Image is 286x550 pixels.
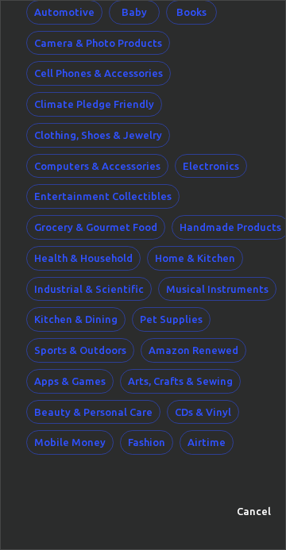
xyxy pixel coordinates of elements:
[167,400,239,425] button: CDs & Vinyl
[228,499,279,524] button: Cancel
[147,246,243,271] button: Home & Kitchen
[26,184,180,209] button: Entertainment Collectibles
[180,430,234,455] button: Airtime
[26,154,168,179] button: Computers & Accessories
[158,277,276,302] button: Musical Instruments
[26,400,160,425] button: Beauty & Personal Care
[26,307,126,332] button: Kitchen & Dining
[26,246,141,271] button: Health & Household
[26,92,162,117] button: Climate Pledge Friendly
[120,430,173,455] button: Fashion
[26,369,114,394] button: Apps & Games
[26,277,152,302] button: Industrial & Scientific
[26,338,134,363] button: Sports & Outdoors
[141,338,246,363] button: Amazon Renewed
[120,369,241,394] button: Arts, Crafts & Sewing
[26,215,165,240] button: Grocery & Gourmet Food
[26,31,170,56] button: Camera & Photo Products
[132,307,211,332] button: Pet Supplies
[26,61,171,86] button: Cell Phones & Accessories
[26,123,170,148] button: Clothing, Shoes & Jewelry
[175,154,247,179] button: Electronics
[26,430,114,455] button: Mobile Money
